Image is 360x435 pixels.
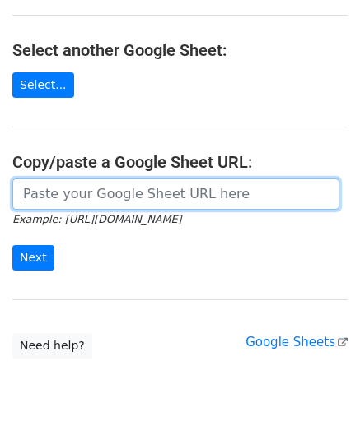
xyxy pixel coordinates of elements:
[278,356,360,435] iframe: Chat Widget
[245,335,348,349] a: Google Sheets
[12,245,54,271] input: Next
[12,213,181,225] small: Example: [URL][DOMAIN_NAME]
[12,72,74,98] a: Select...
[12,40,348,60] h4: Select another Google Sheet:
[12,333,92,359] a: Need help?
[12,178,339,210] input: Paste your Google Sheet URL here
[12,152,348,172] h4: Copy/paste a Google Sheet URL:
